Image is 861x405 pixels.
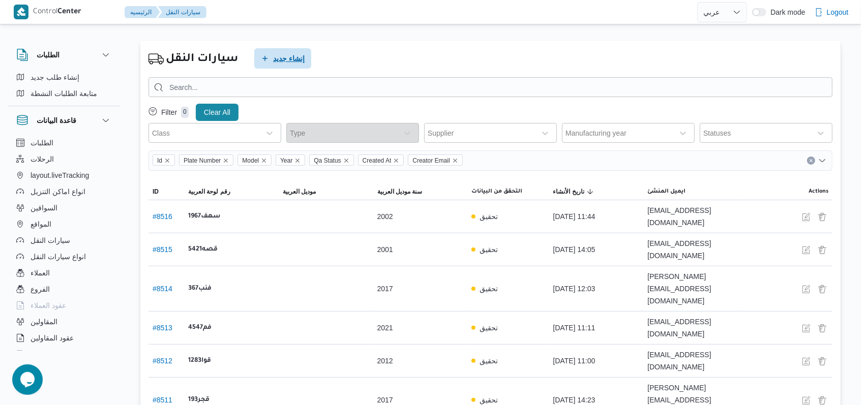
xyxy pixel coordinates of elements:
span: السواقين [31,202,57,214]
div: الطلبات [8,69,120,106]
button: متابعة الطلبات النشطة [12,85,116,102]
span: Id [157,155,162,166]
span: Id [153,154,175,166]
span: Creator Email [408,154,462,166]
span: Qa Status [309,154,353,166]
span: متابعة الطلبات النشطة [31,87,97,100]
span: ايميل المنشئ [647,188,686,196]
p: 0 [181,107,189,118]
button: Remove Qa Status from selection in this group [343,158,349,164]
span: Logout [827,6,849,18]
span: Created At [358,154,404,166]
b: قوا1283 [188,355,211,367]
button: الرحلات [12,151,116,167]
span: سنة موديل العربية [377,188,423,196]
b: فنب367 [188,283,212,295]
button: Remove Year from selection in this group [294,158,301,164]
div: Supplier [428,129,454,137]
button: إنشاء جديد [254,48,311,69]
button: Remove Created At from selection in this group [393,158,399,164]
span: [DATE] 14:05 [553,243,595,256]
span: [DATE] 11:00 [553,355,595,367]
p: Filter [161,108,177,116]
button: Logout [811,2,853,22]
div: قاعدة البيانات [8,135,120,355]
p: تحقيق [480,210,498,223]
span: [DATE] 11:11 [553,322,595,334]
h3: الطلبات [37,49,60,61]
span: Year [276,154,305,166]
span: Model [237,154,272,166]
span: [EMAIL_ADDRESS][DOMAIN_NAME] [647,204,734,229]
button: سيارات النقل [12,232,116,248]
span: إنشاء طلب جديد [31,71,79,83]
span: Actions [809,188,828,196]
span: العملاء [31,267,50,279]
b: سهف1967 [188,210,220,223]
button: العملاء [12,265,116,281]
button: الرئيسيه [125,6,160,18]
span: سيارات النقل [31,234,70,246]
button: #8516 [153,212,172,221]
button: #8513 [153,324,172,332]
button: انواع سيارات النقل [12,248,116,265]
button: layout.liveTracking [12,167,116,183]
span: Plate Number [179,154,233,166]
button: الطلبات [16,49,112,61]
span: Qa Status [314,155,341,166]
span: 2001 [377,243,393,256]
span: الرحلات [31,153,54,165]
button: قاعدة البيانات [16,114,112,127]
span: Year [280,155,292,166]
p: تحقيق [480,283,498,295]
span: انواع اماكن التنزيل [31,185,85,198]
span: المقاولين [31,316,57,328]
button: Clear All [196,104,239,121]
span: Creator Email [412,155,450,166]
span: [PERSON_NAME][EMAIL_ADDRESS][DOMAIN_NAME] [647,270,734,307]
span: 2012 [377,355,393,367]
button: تاريخ الأنشاءSorted in descending order [549,183,643,200]
span: [DATE] 11:44 [553,210,595,223]
iframe: chat widget [10,364,43,395]
button: سيارات النقل [158,6,206,18]
span: [EMAIL_ADDRESS][DOMAIN_NAME] [647,237,734,262]
button: المواقع [12,216,116,232]
b: قصه5421 [188,243,218,256]
p: تحقيق [480,355,498,367]
span: عقود العملاء [31,299,66,311]
button: Remove Model from selection in this group [261,158,267,164]
span: 2017 [377,283,393,295]
button: Remove Id from selection in this group [164,158,170,164]
button: عقود المقاولين [12,330,116,346]
span: التحقق من البيانات [471,188,522,196]
span: layout.liveTracking [31,169,89,181]
button: الطلبات [12,135,116,151]
button: #8515 [153,245,172,254]
button: رقم لوحة العربية [184,183,279,200]
button: الفروع [12,281,116,297]
b: Center [58,8,82,16]
span: المواقع [31,218,51,230]
button: عقود العملاء [12,297,116,314]
button: اجهزة التليفون [12,346,116,362]
div: Statuses [703,129,731,137]
span: Dark mode [766,8,805,16]
button: Remove Plate Number from selection in this group [223,158,229,164]
span: الطلبات [31,137,53,149]
span: Plate Number [184,155,221,166]
button: #8514 [153,285,172,293]
button: ID [149,183,184,200]
span: Created At [363,155,392,166]
span: اجهزة التليفون [31,348,73,360]
button: #8511 [153,396,172,404]
span: تاريخ الأنشاء; Sorted in descending order [553,188,584,196]
span: [DATE] 12:03 [553,283,595,295]
button: Remove Creator Email from selection in this group [452,158,458,164]
span: رقم لوحة العربية [188,188,230,196]
button: موديل العربية [279,183,373,200]
h2: سيارات النقل [166,50,238,68]
div: Class [152,129,170,137]
button: انواع اماكن التنزيل [12,183,116,200]
h3: قاعدة البيانات [37,114,76,127]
